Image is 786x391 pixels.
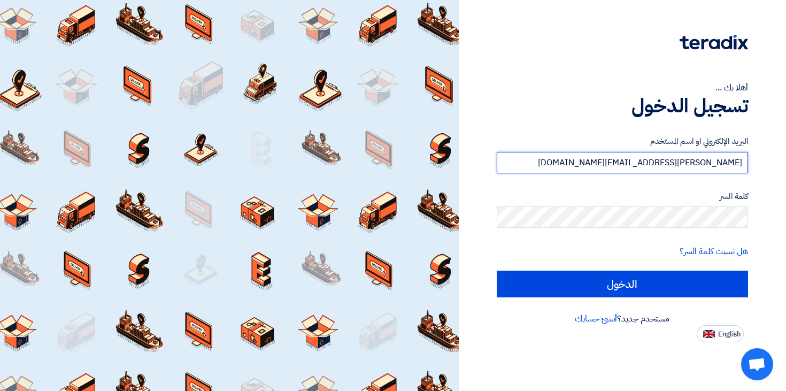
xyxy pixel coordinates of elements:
[497,81,749,94] div: أهلا بك ...
[575,312,617,325] a: أنشئ حسابك
[680,245,748,258] a: هل نسيت كلمة السر؟
[497,152,749,173] input: أدخل بريد العمل الإلكتروني او اسم المستخدم الخاص بك ...
[497,312,749,325] div: مستخدم جديد؟
[697,325,744,342] button: English
[703,330,715,338] img: en-US.png
[741,348,773,380] a: Open chat
[497,271,749,297] input: الدخول
[718,331,741,338] span: English
[497,135,749,148] label: البريد الإلكتروني او اسم المستخدم
[497,190,749,203] label: كلمة السر
[497,94,749,118] h1: تسجيل الدخول
[680,35,748,50] img: Teradix logo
